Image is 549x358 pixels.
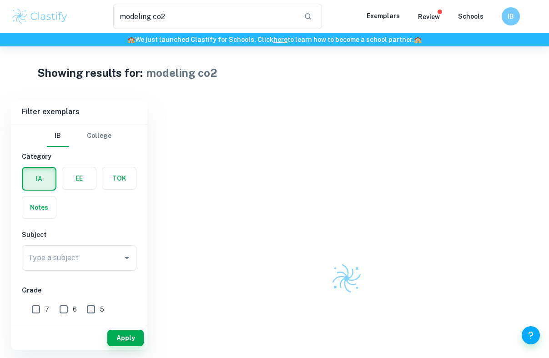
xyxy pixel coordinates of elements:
[102,167,136,189] button: TOK
[2,35,547,45] h6: We just launched Clastify for Schools. Click to learn how to become a school partner.
[113,4,297,29] input: Search for any exemplars...
[45,304,49,314] span: 7
[502,7,520,25] button: IB
[87,125,111,147] button: College
[331,262,363,294] img: Clastify logo
[47,125,111,147] div: Filter type choice
[73,304,77,314] span: 6
[11,7,69,25] img: Clastify logo
[100,304,104,314] span: 5
[121,252,133,264] button: Open
[22,285,136,295] h6: Grade
[146,65,217,81] h1: modeling co2
[458,13,484,20] a: Schools
[367,11,400,21] p: Exemplars
[273,36,287,43] a: here
[506,11,516,21] h6: IB
[22,230,136,240] h6: Subject
[418,12,440,22] p: Review
[47,125,69,147] button: IB
[127,36,135,43] span: 🏫
[22,151,136,161] h6: Category
[414,36,422,43] span: 🏫
[62,167,96,189] button: EE
[23,168,55,190] button: IA
[107,330,144,346] button: Apply
[11,99,147,125] h6: Filter exemplars
[522,326,540,344] button: Help and Feedback
[22,197,56,218] button: Notes
[37,65,143,81] h1: Showing results for:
